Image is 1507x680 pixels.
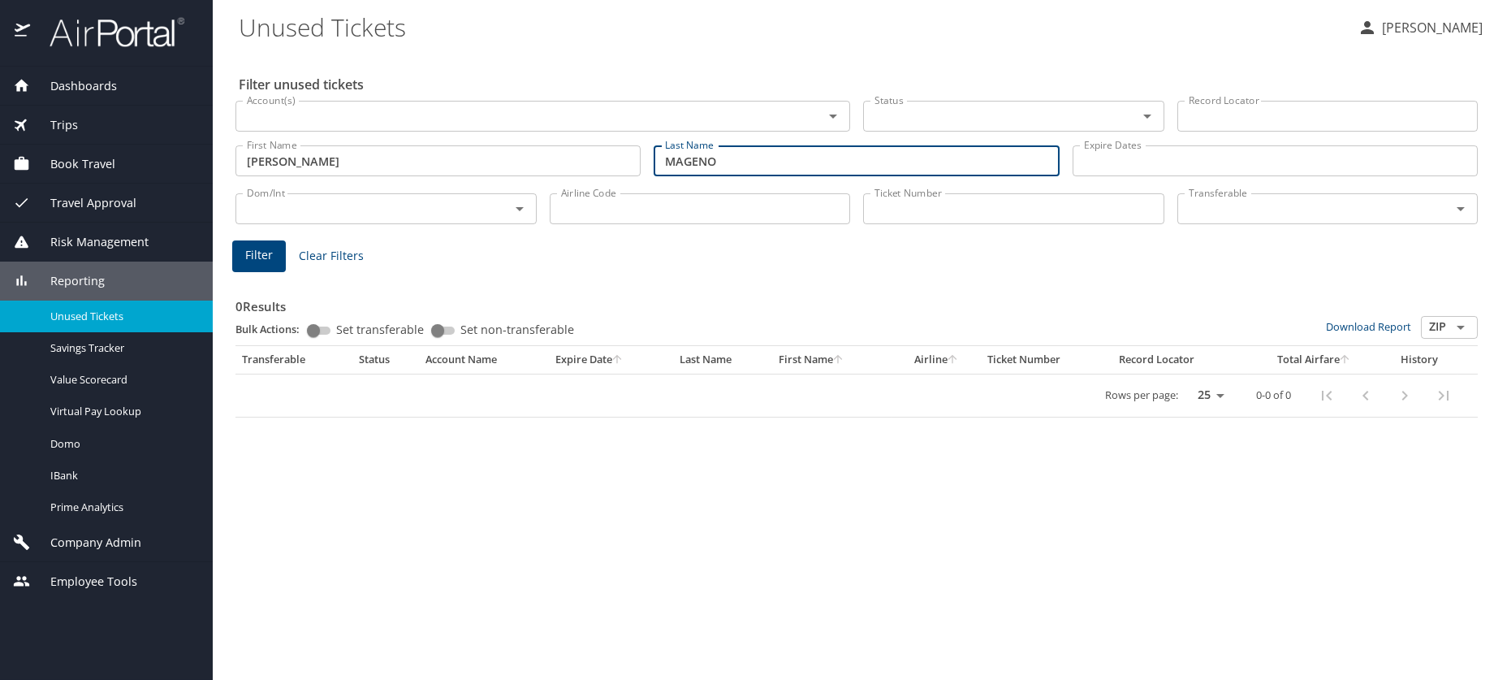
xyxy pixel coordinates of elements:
[50,468,193,483] span: IBank
[30,116,78,134] span: Trips
[239,2,1345,52] h1: Unused Tickets
[892,346,981,374] th: Airline
[833,355,844,366] button: sort
[299,246,364,266] span: Clear Filters
[1136,105,1159,128] button: Open
[232,240,286,272] button: Filter
[242,353,346,367] div: Transferable
[30,194,136,212] span: Travel Approval
[239,71,1481,97] h2: Filter unused tickets
[15,16,32,48] img: icon-airportal.png
[948,355,959,366] button: sort
[30,155,115,173] span: Book Travel
[245,245,273,266] span: Filter
[50,404,193,419] span: Virtual Pay Lookup
[50,372,193,388] span: Value Scorecard
[1377,18,1483,37] p: [PERSON_NAME]
[50,436,193,452] span: Domo
[1185,383,1230,408] select: rows per page
[30,573,137,591] span: Employee Tools
[30,534,141,552] span: Company Admin
[772,346,892,374] th: First Name
[336,324,424,336] span: Set transferable
[1449,197,1472,220] button: Open
[822,105,844,128] button: Open
[32,16,184,48] img: airportal-logo.png
[460,324,574,336] span: Set non-transferable
[612,355,624,366] button: sort
[235,288,1478,316] h3: 0 Results
[235,322,313,336] p: Bulk Actions:
[508,197,531,220] button: Open
[1381,346,1458,374] th: History
[30,272,105,290] span: Reporting
[235,346,1478,418] table: custom pagination table
[1256,390,1291,401] p: 0-0 of 0
[549,346,673,374] th: Expire Date
[1340,355,1351,366] button: sort
[1248,346,1381,374] th: Total Airfare
[30,77,117,95] span: Dashboards
[419,346,548,374] th: Account Name
[292,241,370,271] button: Clear Filters
[50,340,193,356] span: Savings Tracker
[1112,346,1248,374] th: Record Locator
[1326,319,1411,334] a: Download Report
[1105,390,1178,401] p: Rows per page:
[50,309,193,324] span: Unused Tickets
[981,346,1112,374] th: Ticket Number
[1351,13,1489,42] button: [PERSON_NAME]
[352,346,420,374] th: Status
[30,233,149,251] span: Risk Management
[1449,316,1472,339] button: Open
[673,346,772,374] th: Last Name
[50,500,193,515] span: Prime Analytics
